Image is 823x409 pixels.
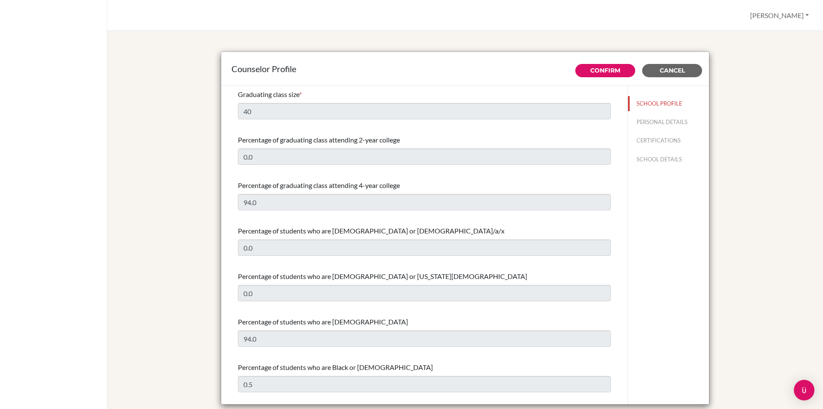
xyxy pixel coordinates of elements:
[746,7,813,24] button: [PERSON_NAME]
[238,136,400,144] span: Percentage of graduating class attending 2-year college
[238,363,433,371] span: Percentage of students who are Black or [DEMOGRAPHIC_DATA]
[628,133,709,148] button: CERTIFICATIONS
[238,181,400,189] span: Percentage of graduating class attending 4-year college
[238,272,527,280] span: Percentage of students who are [DEMOGRAPHIC_DATA] or [US_STATE][DEMOGRAPHIC_DATA]
[238,90,299,98] span: Graduating class size
[628,115,709,130] button: PERSONAL DETAILS
[794,380,814,400] div: Open Intercom Messenger
[628,152,709,167] button: SCHOOL DETAILS
[628,96,709,111] button: SCHOOL PROFILE
[231,62,699,75] div: Counselor Profile
[238,318,408,326] span: Percentage of students who are [DEMOGRAPHIC_DATA]
[238,227,505,235] span: Percentage of students who are [DEMOGRAPHIC_DATA] or [DEMOGRAPHIC_DATA]/a/x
